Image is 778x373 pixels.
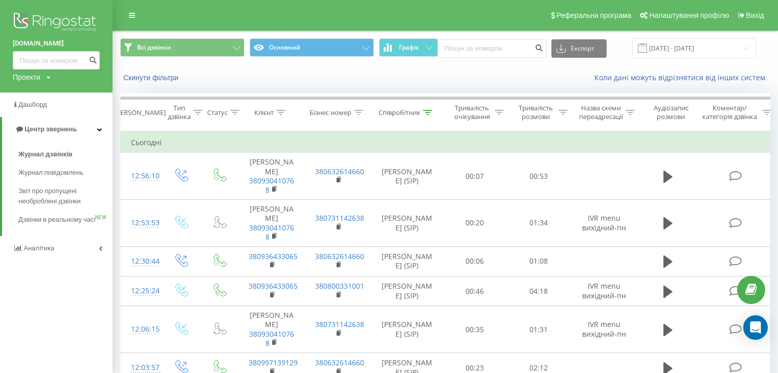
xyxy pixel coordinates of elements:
[249,329,294,348] a: 380930410768
[743,315,768,340] div: Open Intercom Messenger
[249,251,298,261] a: 380936433065
[315,213,364,223] a: 380731142638
[379,38,438,57] button: Графік
[131,281,151,301] div: 12:25:24
[438,39,546,58] input: Пошук за номером
[18,186,107,206] span: Звіт про пропущені необроблені дзвінки
[249,223,294,242] a: 380930410768
[18,164,113,182] a: Журнал повідомлень
[238,306,305,353] td: [PERSON_NAME]
[18,215,95,225] span: Дзвінки в реальному часі
[13,51,100,69] input: Пошук за номером
[371,246,443,276] td: [PERSON_NAME] (SIP)
[379,108,420,117] div: Співробітник
[131,213,151,233] div: 12:53:53
[315,281,364,291] a: 380800331001
[646,104,696,121] div: Аудіозапис розмови
[114,108,166,117] div: [PERSON_NAME]
[443,306,507,353] td: 00:35
[24,244,54,252] span: Аналiтика
[371,306,443,353] td: [PERSON_NAME] (SIP)
[315,319,364,329] a: 380731142638
[571,306,637,353] td: IVR menu вихідний-пн
[443,246,507,276] td: 00:06
[700,104,760,121] div: Коментар/категорія дзвінка
[516,104,556,121] div: Тривалість розмови
[315,251,364,261] a: 380632614660
[137,43,171,52] span: Всі дзвінки
[121,132,775,153] td: Сьогодні
[18,101,47,108] span: Дашборд
[507,200,571,247] td: 01:34
[594,73,770,82] a: Коли дані можуть відрізнятися вiд інших систем
[18,149,73,159] span: Журнал дзвінків
[579,104,623,121] div: Назва схеми переадресації
[238,200,305,247] td: [PERSON_NAME]
[443,276,507,306] td: 00:46
[120,73,184,82] button: Скинути фільтри
[13,72,40,82] div: Проекти
[131,319,151,339] div: 12:06:15
[18,182,113,211] a: Звіт про пропущені необроблені дзвінки
[371,276,443,306] td: [PERSON_NAME] (SIP)
[399,44,419,51] span: Графік
[13,10,100,36] img: Ringostat logo
[315,167,364,176] a: 380632614660
[25,125,77,133] span: Центр звернень
[571,276,637,306] td: IVR menu вихідний-пн
[371,153,443,200] td: [PERSON_NAME] (SIP)
[571,200,637,247] td: IVR menu вихідний-пн
[131,166,151,186] div: 12:56:10
[238,153,305,200] td: [PERSON_NAME]
[443,153,507,200] td: 00:07
[13,38,100,49] a: [DOMAIN_NAME]
[254,108,274,117] div: Клієнт
[649,11,729,19] span: Налаштування профілю
[507,246,571,276] td: 01:08
[507,276,571,306] td: 04:18
[315,358,364,367] a: 380632614660
[131,251,151,271] div: 12:30:44
[371,200,443,247] td: [PERSON_NAME] (SIP)
[18,168,83,178] span: Журнал повідомлень
[249,358,298,367] a: 380997139129
[18,145,113,164] a: Журнал дзвінків
[309,108,351,117] div: Бізнес номер
[207,108,228,117] div: Статус
[507,306,571,353] td: 01:31
[551,39,607,58] button: Експорт
[250,38,374,57] button: Основний
[507,153,571,200] td: 00:53
[18,211,113,229] a: Дзвінки в реальному часіNEW
[746,11,764,19] span: Вихід
[168,104,191,121] div: Тип дзвінка
[557,11,632,19] span: Реферальна програма
[2,117,113,142] a: Центр звернень
[452,104,492,121] div: Тривалість очікування
[249,176,294,195] a: 380930410768
[443,200,507,247] td: 00:20
[249,281,298,291] a: 380936433065
[120,38,244,57] button: Всі дзвінки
